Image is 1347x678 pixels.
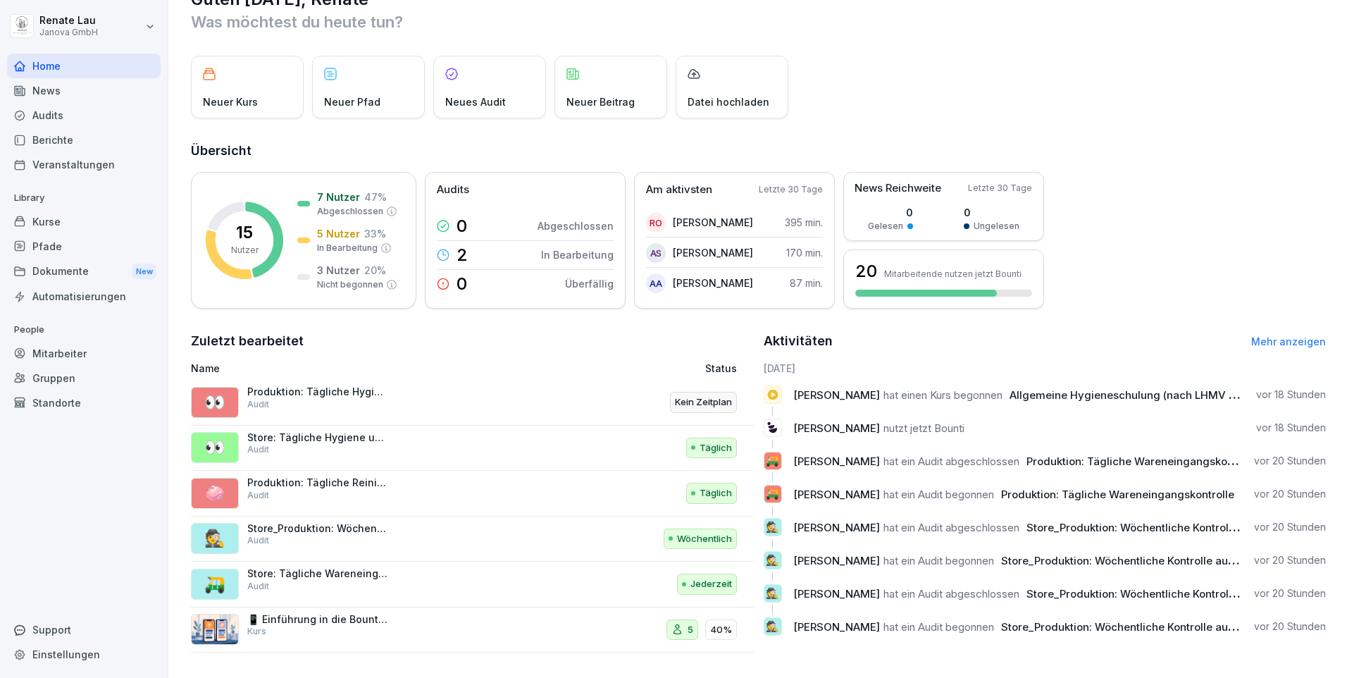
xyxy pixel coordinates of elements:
p: 15 [236,224,253,241]
p: Produktion: Tägliche Hygiene und Temperaturkontrolle bis 12.00 Mittag [247,386,388,398]
p: Janova GmbH [39,27,98,37]
a: Home [7,54,161,78]
a: Mehr anzeigen [1251,335,1326,347]
a: Gruppen [7,366,161,390]
p: 🕵️ [766,617,779,636]
span: Allgemeine Hygieneschulung (nach LHMV §4) DIN10514 [1010,388,1295,402]
div: Ro [646,213,666,233]
p: 40% [710,623,732,637]
a: 👀Store: Tägliche Hygiene und Temperaturkontrolle bis 12.00 MittagAuditTäglich [191,426,754,471]
a: 👀Produktion: Tägliche Hygiene und Temperaturkontrolle bis 12.00 MittagAuditKein Zeitplan [191,380,754,426]
p: Renate Lau [39,15,98,27]
p: 170 min. [786,245,823,260]
p: [PERSON_NAME] [673,276,753,290]
p: Mitarbeitende nutzen jetzt Bounti [884,269,1022,279]
p: Wöchentlich [677,532,732,546]
p: Was möchtest du heute tun? [191,11,1326,33]
p: 🕵️ [766,550,779,570]
p: [PERSON_NAME] [673,215,753,230]
p: Neuer Beitrag [566,94,635,109]
p: Kein Zeitplan [675,395,732,409]
p: 🕵️ [766,517,779,537]
span: hat ein Audit begonnen [883,554,994,567]
p: Library [7,187,161,209]
p: Store_Produktion: Wöchentliche Kontrolle auf Schädlinge [247,522,388,535]
span: [PERSON_NAME] [793,388,880,402]
p: Audits [437,182,469,198]
p: 🧼 [204,481,225,506]
p: vor 20 Stunden [1254,454,1326,468]
span: Produktion: Tägliche Wareneingangskontrolle [1026,455,1260,468]
span: hat ein Audit abgeschlossen [883,455,1019,468]
a: Berichte [7,128,161,152]
span: Store_Produktion: Wöchentliche Kontrolle auf Schädlinge [1001,620,1293,634]
span: [PERSON_NAME] [793,620,880,634]
h2: Zuletzt bearbeitet [191,331,754,351]
p: Neuer Kurs [203,94,258,109]
p: Überfällig [565,276,614,291]
h6: [DATE] [764,361,1327,376]
p: vor 20 Stunden [1254,487,1326,501]
p: 5 [688,623,693,637]
span: [PERSON_NAME] [793,521,880,534]
a: Veranstaltungen [7,152,161,177]
a: 📱 Einführung in die Bounti AppKurs540% [191,608,754,653]
a: DokumenteNew [7,259,161,285]
p: Neues Audit [445,94,506,109]
div: Dokumente [7,259,161,285]
div: AA [646,273,666,293]
div: New [132,264,156,280]
span: [PERSON_NAME] [793,554,880,567]
p: Abgeschlossen [317,205,383,218]
a: Mitarbeiter [7,341,161,366]
p: 🛺 [766,484,779,504]
p: Audit [247,398,269,411]
p: Ungelesen [974,220,1019,233]
span: [PERSON_NAME] [793,587,880,600]
a: Standorte [7,390,161,415]
p: 0 [457,218,467,235]
span: hat ein Audit begonnen [883,488,994,501]
div: Audits [7,103,161,128]
p: In Bearbeitung [317,242,378,254]
p: vor 20 Stunden [1254,553,1326,567]
a: 🕵️Store_Produktion: Wöchentliche Kontrolle auf SchädlingeAuditWöchentlich [191,517,754,562]
p: Nutzer [231,244,259,257]
p: Täglich [700,486,732,500]
span: hat ein Audit abgeschlossen [883,587,1019,600]
span: hat einen Kurs begonnen [883,388,1003,402]
p: 3 Nutzer [317,263,360,278]
h3: 20 [855,259,877,283]
p: 20 % [364,263,386,278]
img: mi2x1uq9fytfd6tyw03v56b3.png [191,614,239,645]
p: 7 Nutzer [317,190,360,204]
p: vor 20 Stunden [1254,586,1326,600]
a: 🛺Store: Tägliche WareneingangskontrolleAuditJederzeit [191,562,754,608]
p: vor 18 Stunden [1256,388,1326,402]
a: 🧼Produktion: Tägliche Reinigung und Desinfektion der ProduktionAuditTäglich [191,471,754,517]
p: Jederzeit [690,577,732,591]
span: nutzt jetzt Bounti [883,421,964,435]
span: [PERSON_NAME] [793,421,880,435]
p: 🕵️ [204,526,225,551]
a: Einstellungen [7,642,161,667]
p: Datei hochladen [688,94,769,109]
a: Automatisierungen [7,284,161,309]
p: 👀 [204,390,225,415]
p: 🕵️ [766,584,779,603]
p: vor 20 Stunden [1254,520,1326,534]
p: Kurs [247,625,266,638]
p: 2 [457,247,468,264]
div: Pfade [7,234,161,259]
p: Täglich [700,441,732,455]
span: hat ein Audit abgeschlossen [883,521,1019,534]
p: vor 20 Stunden [1254,620,1326,634]
a: News [7,78,161,103]
a: Kurse [7,209,161,234]
h2: Übersicht [191,141,1326,161]
div: Support [7,617,161,642]
p: 33 % [364,226,386,241]
p: Gelesen [868,220,903,233]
